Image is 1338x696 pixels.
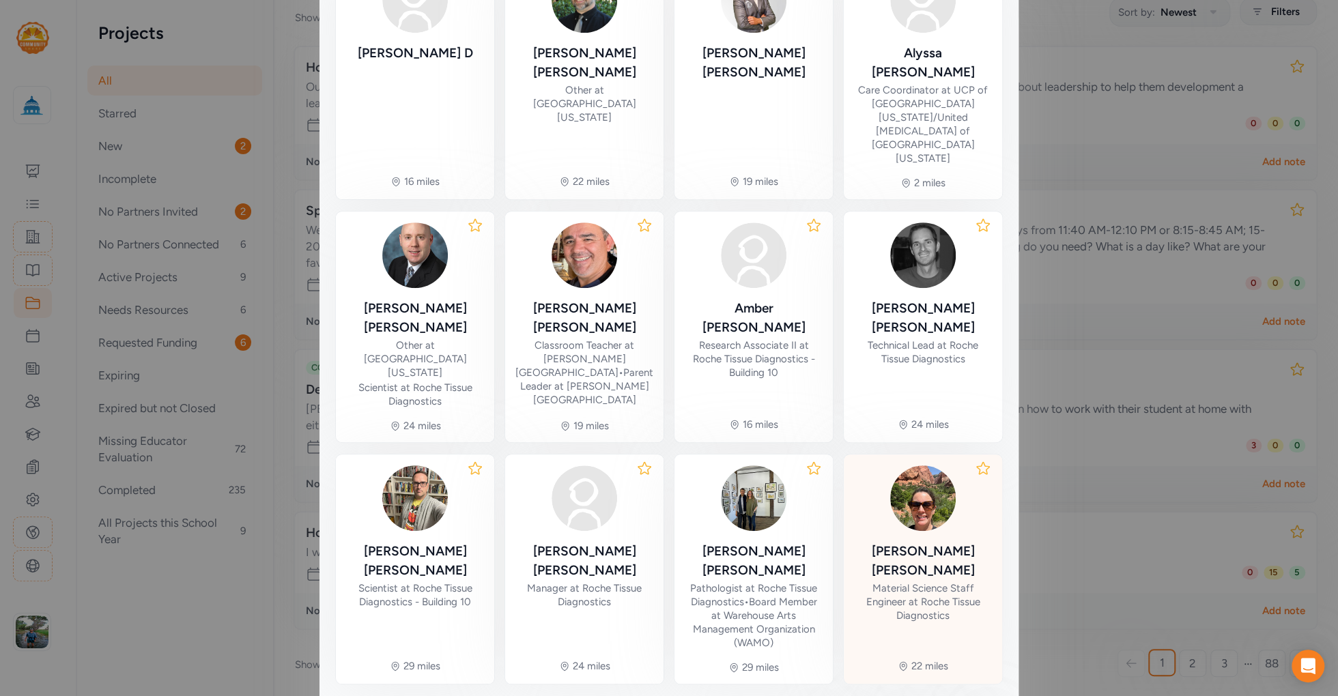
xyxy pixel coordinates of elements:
img: avatar38fbb18c.svg [721,222,786,288]
div: [PERSON_NAME] [PERSON_NAME] [347,299,483,337]
div: [PERSON_NAME] [PERSON_NAME] [685,542,822,580]
div: 29 miles [742,661,779,674]
div: Research Associate II at Roche Tissue Diagnostics - Building 10 [685,338,822,379]
div: 16 miles [404,175,440,188]
div: Material Science Staff Engineer at Roche Tissue Diagnostics [855,581,991,622]
div: Open Intercom Messenger [1292,650,1324,682]
div: [PERSON_NAME] [PERSON_NAME] [347,542,483,580]
div: Other at [GEOGRAPHIC_DATA][US_STATE] [347,338,483,379]
div: [PERSON_NAME] [PERSON_NAME] [516,44,653,82]
div: Amber [PERSON_NAME] [685,299,822,337]
img: V9LHd1S8QtqmUONls5yB [382,465,448,531]
div: Alyssa [PERSON_NAME] [855,44,991,82]
div: [PERSON_NAME] [PERSON_NAME] [516,542,653,580]
div: 24 miles [573,659,610,673]
div: 2 miles [914,176,945,190]
div: [PERSON_NAME] [PERSON_NAME] [855,299,991,337]
div: 24 miles [403,419,441,433]
img: nKwRMPIaRJObom85r60Q [552,222,617,288]
div: 24 miles [911,418,949,431]
div: Classroom Teacher at [PERSON_NAME][GEOGRAPHIC_DATA] Parent Leader at [PERSON_NAME][GEOGRAPHIC_DATA] [515,338,653,407]
img: Mou2w2GRMGQxxhyqxgbS [382,222,448,288]
img: EdUKgpX1RZW61CfkevHF [890,465,956,531]
div: Care Coordinator at UCP of [GEOGRAPHIC_DATA][US_STATE]/United [MEDICAL_DATA] of [GEOGRAPHIC_DATA]... [855,83,991,165]
img: avatar38fbb18c.svg [552,465,617,531]
div: [PERSON_NAME] D [358,44,473,63]
div: 19 miles [573,419,609,433]
div: 19 miles [743,175,778,188]
div: 22 miles [573,175,610,188]
div: [PERSON_NAME] [PERSON_NAME] [685,44,822,82]
span: • [618,366,623,379]
div: [PERSON_NAME] [PERSON_NAME] [855,542,991,580]
img: faDRFXKeQFevzmqlb0Fd [890,222,956,288]
div: 29 miles [403,659,440,673]
div: Scientist at Roche Tissue Diagnostics - Building 10 [347,581,483,609]
div: Pathologist at Roche Tissue Diagnostics Board Member at Warehouse Arts Management Organization (W... [685,581,822,650]
div: [PERSON_NAME] [PERSON_NAME] [515,299,653,337]
div: Technical Lead at Roche Tissue Diagnostics [855,338,991,366]
div: Scientist at Roche Tissue Diagnostics [347,381,483,408]
div: 22 miles [911,659,948,673]
div: 16 miles [743,418,778,431]
div: Other at [GEOGRAPHIC_DATA][US_STATE] [516,83,653,124]
div: Manager at Roche Tissue Diagnostics [516,581,653,609]
span: • [744,596,749,608]
img: tHTc9k1ZRzShWgAH5DXb [721,465,786,531]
